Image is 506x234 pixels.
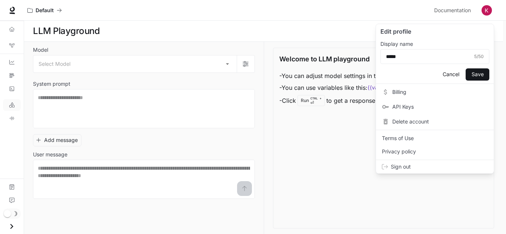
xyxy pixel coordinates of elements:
div: 5 / 50 [474,53,484,60]
span: API Keys [392,103,488,111]
a: Billing [377,85,492,99]
span: Privacy policy [382,148,488,155]
div: Delete account [377,115,492,128]
a: API Keys [377,100,492,113]
p: Edit profile [380,27,489,36]
span: Billing [392,88,488,96]
span: Delete account [392,118,488,125]
a: Privacy policy [377,145,492,158]
button: Save [466,68,489,81]
p: Display name [380,41,413,47]
a: Terms of Use [377,132,492,145]
div: Sign out [376,160,494,173]
span: Sign out [391,163,488,170]
span: Terms of Use [382,135,488,142]
button: Cancel [439,68,463,81]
